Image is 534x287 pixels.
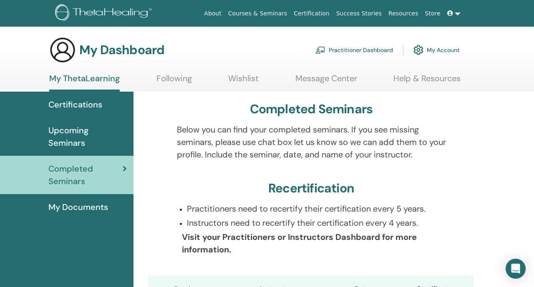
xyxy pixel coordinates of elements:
h3: Recertification [268,181,354,196]
img: chalkboard-teacher.svg [315,46,325,54]
p: Practitioners need to recertify their certification every 5 years. [187,202,446,215]
img: logo.png [55,4,155,23]
p: Below you can find your completed seminars. If you see missing seminars, please use chat box let ... [177,123,446,161]
span: Upcoming Seminars [48,124,127,149]
p: Instructors need to recertify their certification every 4 years. [187,217,446,229]
a: Wishlist [228,73,259,90]
a: Practitioner Dashboard [315,41,393,59]
h3: Completed Seminars [250,102,373,117]
div: Open Intercom Messenger [506,259,526,279]
a: Following [156,73,192,90]
b: Visit your Practitioners or Instructors Dashboard for more information. [182,232,417,255]
a: About [201,6,224,21]
a: Resources [385,6,422,21]
span: My Documents [48,201,108,213]
a: Help & Resources [393,73,461,90]
a: Certification [290,6,332,21]
a: My Account [413,41,460,59]
a: Message Center [295,73,357,90]
h3: My Dashboard [79,42,164,57]
span: Completed Seminars [48,162,123,187]
a: My ThetaLearning [49,73,120,92]
span: Certifications [48,98,102,111]
a: Success Stories [333,6,385,21]
a: Courses & Seminars [225,6,291,21]
img: generic-user-icon.jpg [49,37,76,63]
img: cog.svg [413,43,423,57]
a: Store [422,6,444,21]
